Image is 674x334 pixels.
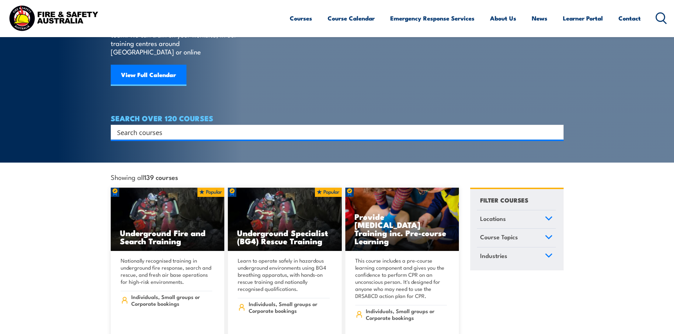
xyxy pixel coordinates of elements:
p: This course includes a pre-course learning component and gives you the confidence to perform CPR ... [355,257,447,299]
a: View Full Calendar [111,65,186,86]
h4: SEARCH OVER 120 COURSES [111,114,564,122]
form: Search form [119,127,549,137]
span: Individuals, Small groups or Corporate bookings [249,300,330,314]
a: Underground Fire and Search Training [111,188,225,251]
p: Learn to operate safely in hazardous underground environments using BG4 breathing apparatus, with... [238,257,330,292]
strong: 139 courses [144,172,178,182]
a: Emergency Response Services [390,9,474,28]
p: Nationally recognised training in underground fire response, search and rescue, and fresh air bas... [121,257,213,285]
a: Industries [477,247,556,266]
span: Course Topics [480,232,518,242]
span: Individuals, Small groups or Corporate bookings [131,293,212,307]
p: Find a course thats right for you and your team. We can train on your worksite, in our training c... [111,22,240,56]
img: Underground mine rescue [111,188,225,251]
a: Courses [290,9,312,28]
a: Learner Portal [563,9,603,28]
h3: Underground Specialist (BG4) Rescue Training [237,229,333,245]
img: Underground mine rescue [228,188,342,251]
span: Locations [480,214,506,223]
span: Individuals, Small groups or Corporate bookings [366,307,447,321]
h3: Provide [MEDICAL_DATA] Training inc. Pre-course Learning [355,212,450,245]
input: Search input [117,127,548,137]
img: Low Voltage Rescue and Provide CPR [345,188,459,251]
button: Search magnifier button [551,127,561,137]
span: Showing all [111,173,178,181]
a: Provide [MEDICAL_DATA] Training inc. Pre-course Learning [345,188,459,251]
h4: FILTER COURSES [480,195,528,205]
span: Industries [480,251,507,260]
a: Underground Specialist (BG4) Rescue Training [228,188,342,251]
h3: Underground Fire and Search Training [120,229,215,245]
a: Locations [477,210,556,229]
a: Course Topics [477,229,556,247]
a: Contact [618,9,641,28]
a: Course Calendar [328,9,375,28]
a: News [532,9,547,28]
a: About Us [490,9,516,28]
